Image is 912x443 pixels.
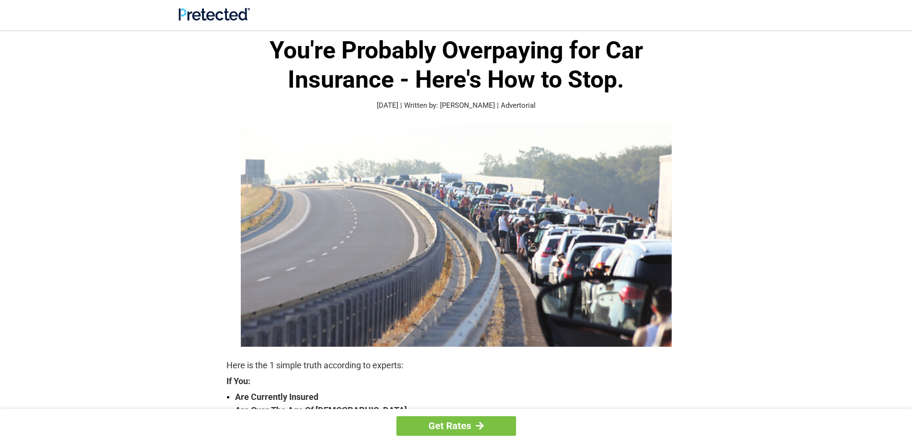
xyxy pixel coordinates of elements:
a: Site Logo [179,13,250,23]
p: [DATE] | Written by: [PERSON_NAME] | Advertorial [226,100,686,111]
a: Get Rates [396,416,516,436]
strong: Are Currently Insured [235,390,686,404]
h1: You're Probably Overpaying for Car Insurance - Here's How to Stop. [226,36,686,94]
strong: Are Over The Age Of [DEMOGRAPHIC_DATA] [235,404,686,417]
strong: If You: [226,377,686,386]
p: Here is the 1 simple truth according to experts: [226,359,686,372]
img: Site Logo [179,8,250,21]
